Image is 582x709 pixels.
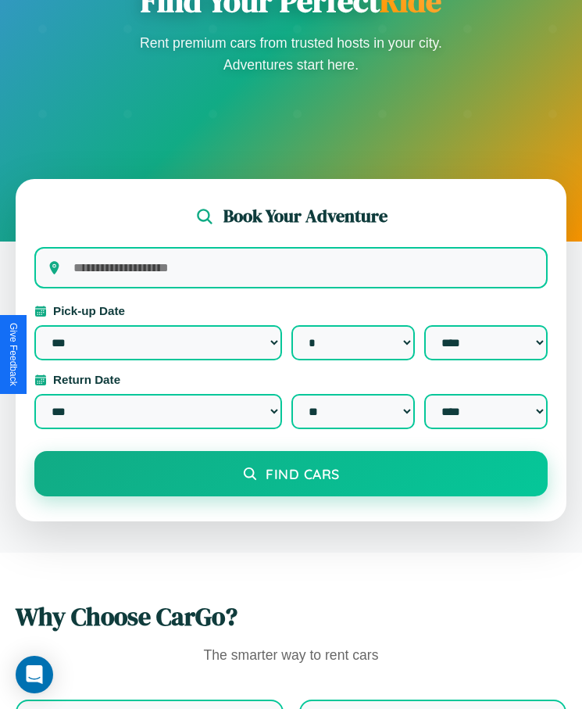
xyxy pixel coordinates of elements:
[34,451,548,496] button: Find Cars
[16,600,566,634] h2: Why Choose CarGo?
[135,32,448,76] p: Rent premium cars from trusted hosts in your city. Adventures start here.
[223,204,387,228] h2: Book Your Adventure
[34,304,548,317] label: Pick-up Date
[8,323,19,386] div: Give Feedback
[16,643,566,668] p: The smarter way to rent cars
[34,373,548,386] label: Return Date
[16,656,53,693] div: Open Intercom Messenger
